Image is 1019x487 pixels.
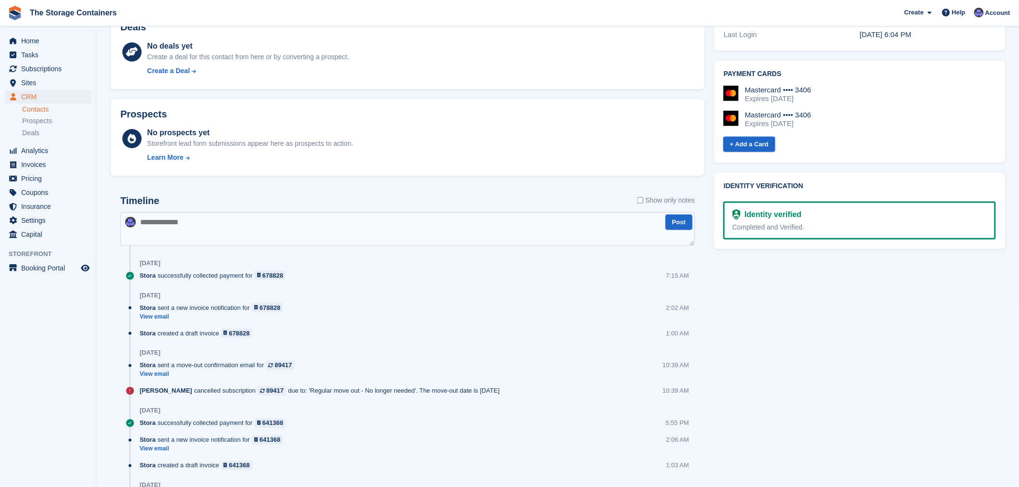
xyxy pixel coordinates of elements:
span: Deals [22,128,39,138]
span: CRM [21,90,79,103]
a: menu [5,214,91,227]
div: 641368 [260,436,280,445]
a: menu [5,90,91,103]
a: menu [5,228,91,241]
div: 89417 [274,361,292,370]
div: sent a new invoice notification for [140,436,287,445]
h2: Payment cards [724,70,996,78]
div: No prospects yet [147,127,353,139]
div: Last Login [724,29,860,40]
span: Account [985,8,1010,18]
div: Completed and Verified. [732,222,987,232]
a: 89417 [258,386,286,396]
div: 5:55 PM [666,419,689,428]
a: The Storage Containers [26,5,120,21]
span: [PERSON_NAME] [140,386,192,396]
a: menu [5,200,91,213]
div: 641368 [262,419,283,428]
div: 1:03 AM [666,461,689,470]
a: 641368 [221,461,252,470]
div: [DATE] [140,407,160,415]
div: 10:39 AM [663,361,689,370]
div: 89417 [266,386,284,396]
a: Deals [22,128,91,138]
div: 678828 [260,303,280,312]
div: Storefront lead form submissions appear here as prospects to action. [147,139,353,149]
span: Home [21,34,79,48]
a: 678828 [221,329,252,338]
a: menu [5,186,91,199]
a: menu [5,76,91,90]
a: Learn More [147,153,353,163]
span: Create [904,8,924,17]
a: 641368 [252,436,283,445]
h2: Timeline [120,195,159,206]
div: [DATE] [140,349,160,357]
span: Stora [140,436,156,445]
span: Help [952,8,966,17]
div: created a draft invoice [140,329,257,338]
span: Sites [21,76,79,90]
div: Identity verified [741,209,801,220]
a: View email [140,371,300,379]
a: Contacts [22,105,91,114]
label: Show only notes [637,195,695,205]
div: created a draft invoice [140,461,257,470]
a: 678828 [252,303,283,312]
span: Stora [140,461,156,470]
span: Stora [140,303,156,312]
div: successfully collected payment for [140,271,290,280]
span: Pricing [21,172,79,185]
a: 678828 [255,271,286,280]
h2: Deals [120,22,146,33]
div: 1:00 AM [666,329,689,338]
span: Coupons [21,186,79,199]
div: [DATE] [140,259,160,267]
span: Tasks [21,48,79,62]
a: menu [5,158,91,171]
div: No deals yet [147,40,349,52]
a: menu [5,62,91,76]
div: 2:02 AM [666,303,689,312]
div: sent a new invoice notification for [140,303,287,312]
span: Storefront [9,249,96,259]
a: Prospects [22,116,91,126]
a: menu [5,261,91,275]
div: Learn More [147,153,183,163]
a: menu [5,34,91,48]
span: Analytics [21,144,79,157]
span: Insurance [21,200,79,213]
div: Mastercard •••• 3406 [745,111,811,119]
a: 89417 [266,361,294,370]
span: Prospects [22,116,52,126]
img: Mastercard Logo [723,111,739,126]
img: Dan Excell [974,8,984,17]
span: Stora [140,419,156,428]
a: Preview store [79,262,91,274]
a: menu [5,172,91,185]
div: successfully collected payment for [140,419,290,428]
div: Expires [DATE] [745,94,811,103]
h2: Identity verification [724,182,996,190]
span: Capital [21,228,79,241]
div: 678828 [229,329,249,338]
div: Create a Deal [147,66,190,76]
span: Subscriptions [21,62,79,76]
a: View email [140,313,287,321]
div: [DATE] [140,292,160,299]
span: Stora [140,361,156,370]
img: Dan Excell [125,217,136,228]
div: 2:06 AM [666,436,689,445]
a: 641368 [255,419,286,428]
input: Show only notes [637,195,643,205]
span: Invoices [21,158,79,171]
div: cancelled subscription due to: 'Regular move out - No longer needed'. The move-out date is [DATE] [140,386,505,396]
span: Booking Portal [21,261,79,275]
div: sent a move-out confirmation email for [140,361,300,370]
div: Create a deal for this contact from here or by converting a prospect. [147,52,349,62]
span: Settings [21,214,79,227]
a: menu [5,48,91,62]
button: Post [666,215,692,231]
div: Mastercard •••• 3406 [745,86,811,94]
img: stora-icon-8386f47178a22dfd0bd8f6a31ec36ba5ce8667c1dd55bd0f319d3a0aa187defe.svg [8,6,22,20]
